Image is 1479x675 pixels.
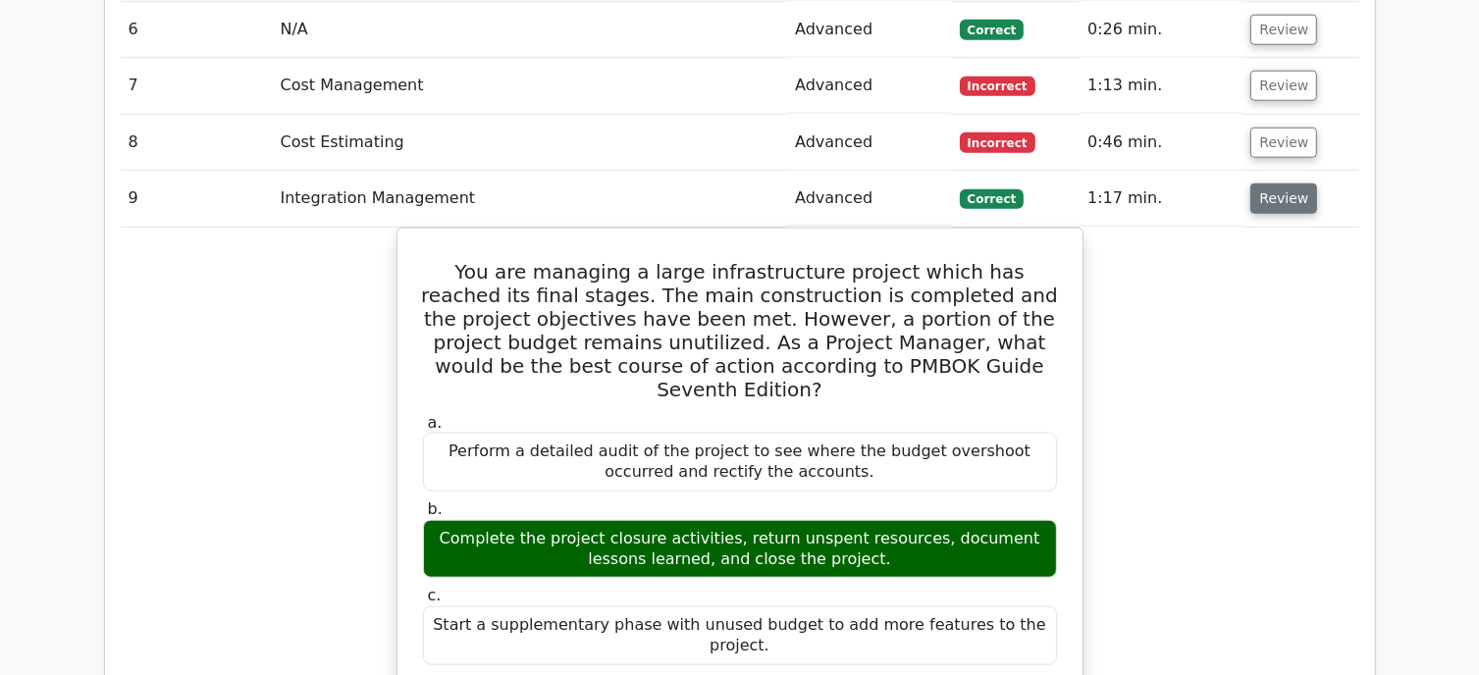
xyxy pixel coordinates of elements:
div: Start a supplementary phase with unused budget to add more features to the project. [423,606,1057,665]
td: N/A [273,2,788,58]
span: Correct [960,20,1024,39]
td: 7 [121,58,273,114]
span: b. [428,499,443,518]
td: 0:46 min. [1080,115,1242,171]
td: Integration Management [273,171,788,227]
div: Perform a detailed audit of the project to see where the budget overshoot occurred and rectify th... [423,433,1057,492]
td: Cost Management [273,58,788,114]
td: 0:26 min. [1080,2,1242,58]
td: 1:13 min. [1080,58,1242,114]
td: Cost Estimating [273,115,788,171]
span: Correct [960,189,1024,209]
button: Review [1250,71,1317,101]
td: Advanced [787,115,952,171]
button: Review [1250,183,1317,214]
h5: You are managing a large infrastructure project which has reached its final stages. The main cons... [421,260,1059,401]
span: Incorrect [960,77,1035,96]
td: Advanced [787,58,952,114]
div: Complete the project closure activities, return unspent resources, document lessons learned, and ... [423,520,1057,579]
button: Review [1250,15,1317,45]
td: Advanced [787,171,952,227]
td: 1:17 min. [1080,171,1242,227]
button: Review [1250,128,1317,158]
span: c. [428,586,442,604]
span: a. [428,413,443,432]
td: 9 [121,171,273,227]
td: 8 [121,115,273,171]
td: 6 [121,2,273,58]
span: Incorrect [960,132,1035,152]
td: Advanced [787,2,952,58]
